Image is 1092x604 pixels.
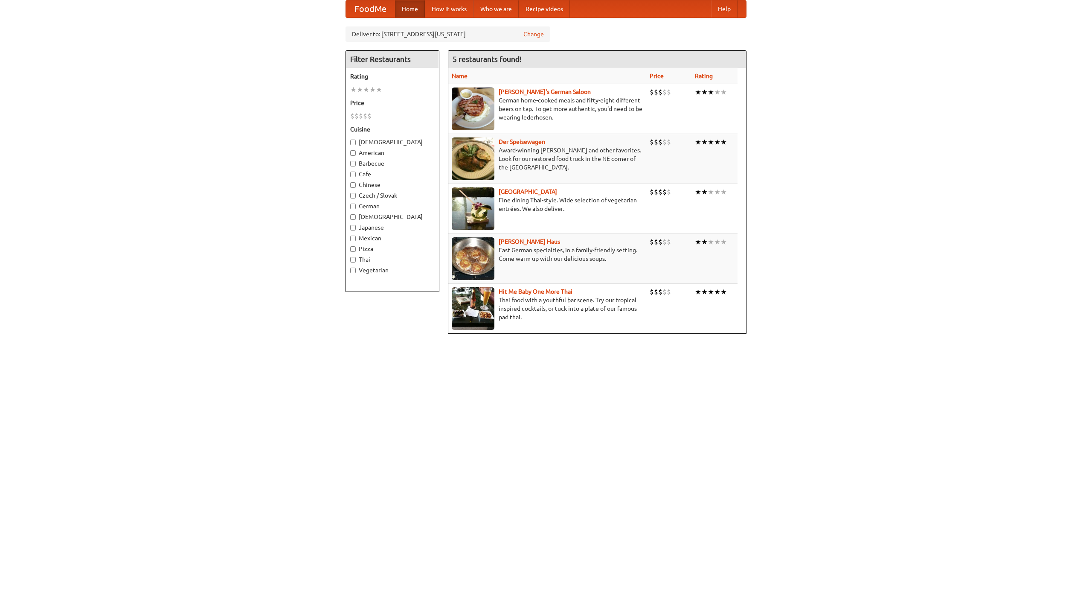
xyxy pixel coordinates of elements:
p: East German specialties, in a family-friendly setting. Come warm up with our delicious soups. [452,246,643,263]
li: ★ [714,88,720,97]
li: ★ [708,287,714,297]
li: $ [662,287,667,297]
li: $ [650,237,654,247]
p: German home-cooked meals and fifty-eight different beers on tap. To get more authentic, you'd nee... [452,96,643,122]
a: [PERSON_NAME] Haus [499,238,560,245]
input: Cafe [350,172,356,177]
p: Fine dining Thai-style. Wide selection of vegetarian entrées. We also deliver. [452,196,643,213]
li: ★ [714,137,720,147]
li: $ [650,287,654,297]
li: ★ [708,237,714,247]
input: Japanese [350,225,356,231]
label: Czech / Slovak [350,191,435,200]
a: Price [650,73,664,79]
label: Cafe [350,170,435,178]
a: [PERSON_NAME]'s German Saloon [499,88,591,95]
li: $ [658,237,662,247]
a: Rating [695,73,713,79]
li: $ [650,187,654,197]
li: ★ [720,88,727,97]
input: Chinese [350,182,356,188]
img: satay.jpg [452,187,494,230]
li: ★ [720,287,727,297]
label: Thai [350,255,435,264]
a: Recipe videos [519,0,570,18]
label: Vegetarian [350,266,435,274]
li: ★ [369,85,376,94]
li: ★ [363,85,369,94]
li: ★ [350,85,357,94]
li: ★ [701,137,708,147]
ng-pluralize: 5 restaurants found! [453,55,522,63]
a: Who we are [473,0,519,18]
li: $ [658,88,662,97]
input: Thai [350,257,356,263]
p: Award-winning [PERSON_NAME] and other favorites. Look for our restored food truck in the NE corne... [452,146,643,172]
li: ★ [714,287,720,297]
li: ★ [695,187,701,197]
li: $ [654,88,658,97]
input: Barbecue [350,161,356,166]
a: Name [452,73,468,79]
li: $ [667,187,671,197]
input: American [350,150,356,156]
input: [DEMOGRAPHIC_DATA] [350,140,356,145]
li: $ [654,137,658,147]
li: $ [654,287,658,297]
label: Barbecue [350,159,435,168]
label: Japanese [350,223,435,232]
input: Pizza [350,246,356,252]
li: ★ [695,287,701,297]
li: ★ [376,85,382,94]
label: German [350,202,435,210]
label: [DEMOGRAPHIC_DATA] [350,138,435,146]
li: $ [667,137,671,147]
li: ★ [708,187,714,197]
h5: Cuisine [350,125,435,134]
input: [DEMOGRAPHIC_DATA] [350,214,356,220]
li: ★ [708,137,714,147]
li: ★ [695,88,701,97]
li: $ [354,111,359,121]
li: $ [662,237,667,247]
input: Mexican [350,236,356,241]
li: $ [363,111,367,121]
img: esthers.jpg [452,88,494,130]
img: kohlhaus.jpg [452,237,494,280]
li: $ [658,137,662,147]
li: ★ [708,88,714,97]
li: $ [662,187,667,197]
li: ★ [714,187,720,197]
li: ★ [701,287,708,297]
a: Home [395,0,425,18]
li: ★ [695,137,701,147]
li: ★ [714,237,720,247]
label: American [350,149,435,157]
a: Hit Me Baby One More Thai [499,288,572,295]
div: Deliver to: [STREET_ADDRESS][US_STATE] [346,26,550,42]
li: $ [667,287,671,297]
li: $ [662,88,667,97]
input: Czech / Slovak [350,193,356,198]
a: [GEOGRAPHIC_DATA] [499,188,557,195]
li: $ [650,137,654,147]
li: $ [654,187,658,197]
li: ★ [701,187,708,197]
label: Mexican [350,234,435,242]
img: babythai.jpg [452,287,494,330]
label: [DEMOGRAPHIC_DATA] [350,213,435,221]
li: $ [350,111,354,121]
h4: Filter Restaurants [346,51,439,68]
li: ★ [701,88,708,97]
img: speisewagen.jpg [452,137,494,180]
li: ★ [720,237,727,247]
h5: Rating [350,72,435,81]
li: $ [667,88,671,97]
b: Der Speisewagen [499,138,545,145]
li: ★ [357,85,363,94]
a: How it works [425,0,473,18]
